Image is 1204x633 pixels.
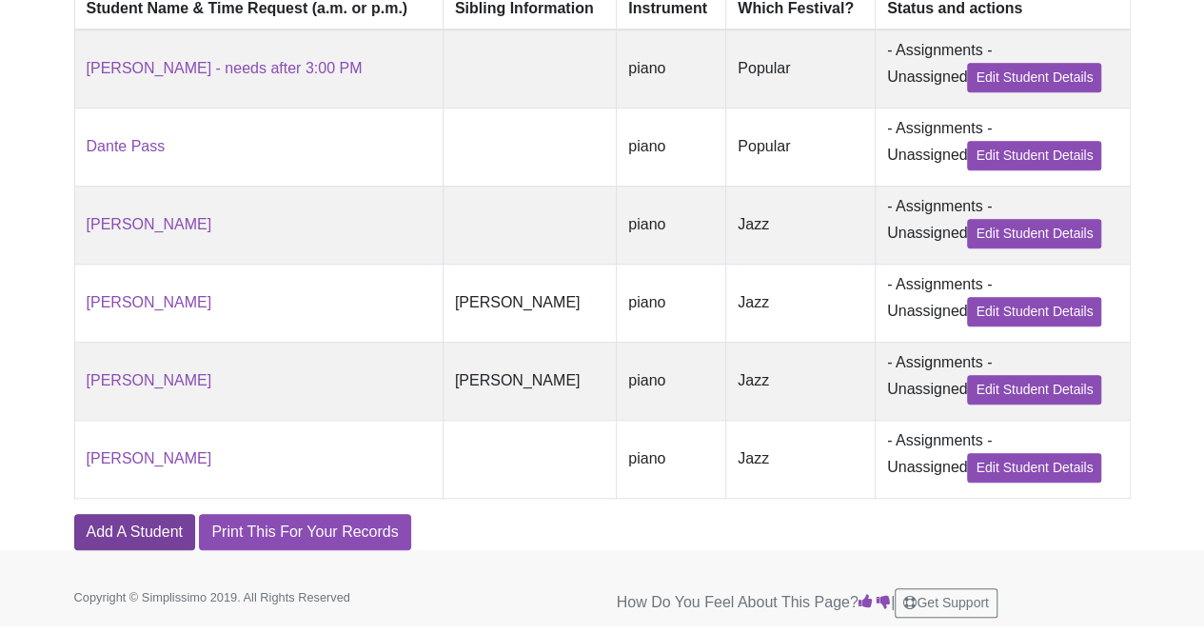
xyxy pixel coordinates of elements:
td: piano [617,342,726,420]
td: - Assignments - Unassigned [875,342,1130,420]
a: Edit Student Details [967,141,1101,170]
a: Add A Student [74,514,195,550]
td: - Assignments - Unassigned [875,30,1130,109]
a: [PERSON_NAME] [87,294,212,310]
a: Dante Pass [87,138,166,154]
td: Jazz [726,186,876,264]
td: Jazz [726,342,876,420]
a: Edit Student Details [967,219,1101,248]
td: - Assignments - Unassigned [875,264,1130,342]
td: piano [617,264,726,342]
td: Jazz [726,264,876,342]
a: Edit Student Details [967,453,1101,483]
td: piano [617,420,726,498]
a: Print This For Your Records [199,514,410,550]
td: Popular [726,30,876,109]
td: - Assignments - Unassigned [875,108,1130,186]
td: Jazz [726,420,876,498]
p: Copyright © Simplissimo 2019. All Rights Reserved [74,588,407,606]
a: Edit Student Details [967,375,1101,405]
a: Edit Student Details [967,63,1101,92]
td: piano [617,30,726,109]
td: [PERSON_NAME] [443,342,616,420]
button: Get Support [895,588,997,618]
td: [PERSON_NAME] [443,264,616,342]
a: [PERSON_NAME] [87,372,212,388]
a: [PERSON_NAME] - needs after 3:00 PM [87,60,363,76]
a: [PERSON_NAME] [87,216,212,232]
td: - Assignments - Unassigned [875,186,1130,264]
td: - Assignments - Unassigned [875,420,1130,498]
td: piano [617,108,726,186]
a: Edit Student Details [967,297,1101,326]
a: [PERSON_NAME] [87,450,212,466]
td: Popular [726,108,876,186]
td: piano [617,186,726,264]
p: How Do You Feel About This Page? | [617,588,1131,618]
